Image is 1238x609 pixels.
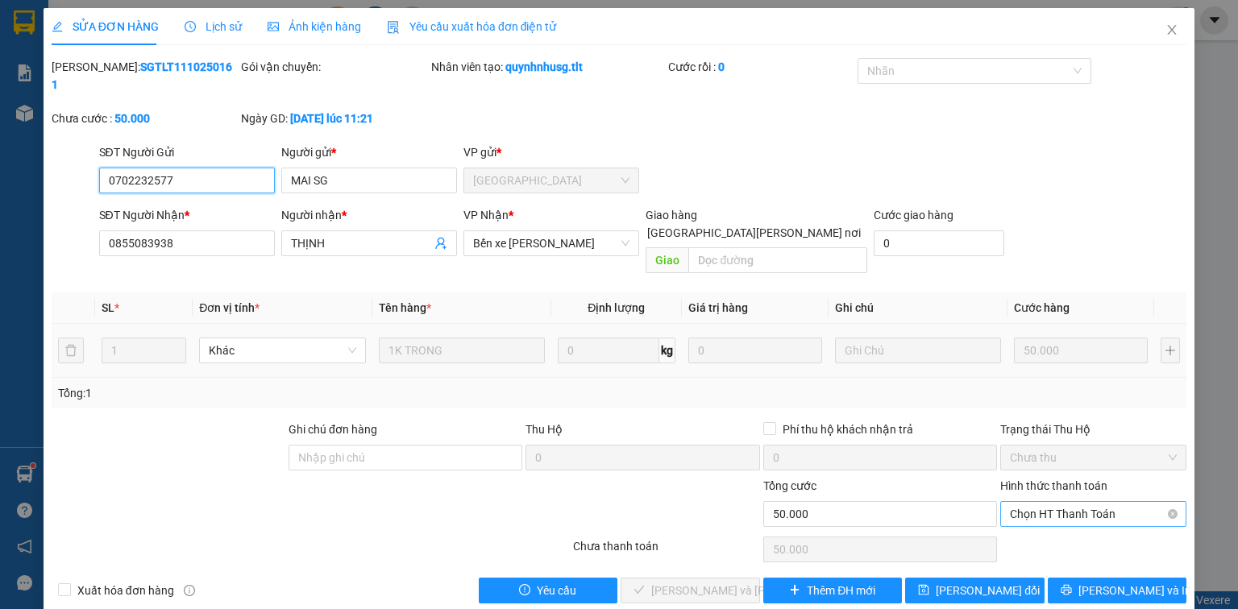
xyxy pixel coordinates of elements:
[1048,578,1187,603] button: printer[PERSON_NAME] và In
[473,168,629,193] span: Sài Gòn
[58,338,84,363] button: delete
[1010,502,1177,526] span: Chọn HT Thanh Toán
[379,338,545,363] input: VD: Bàn, Ghế
[387,21,400,34] img: icon
[789,584,800,597] span: plus
[659,338,675,363] span: kg
[526,423,563,436] span: Thu Hộ
[918,584,929,597] span: save
[621,578,760,603] button: check[PERSON_NAME] và [PERSON_NAME] hàng
[463,143,639,161] div: VP gửi
[185,21,196,32] span: clock-circle
[874,230,1004,256] input: Cước giao hàng
[52,20,159,33] span: SỬA ĐƠN HÀNG
[776,420,920,438] span: Phí thu hộ khách nhận trả
[102,301,114,314] span: SL
[936,582,1040,599] span: [PERSON_NAME] đổi
[807,582,875,599] span: Thêm ĐH mới
[1000,420,1186,438] div: Trạng thái Thu Hộ
[835,338,1001,363] input: Ghi Chú
[668,58,854,76] div: Cước rồi :
[905,578,1045,603] button: save[PERSON_NAME] đổi
[588,301,645,314] span: Định lượng
[387,20,557,33] span: Yêu cầu xuất hóa đơn điện tử
[537,582,576,599] span: Yêu cầu
[281,206,457,224] div: Người nhận
[290,112,373,125] b: [DATE] lúc 11:21
[641,224,867,242] span: [GEOGRAPHIC_DATA][PERSON_NAME] nơi
[209,338,355,362] span: Khác
[241,110,427,127] div: Ngày GD:
[1165,23,1178,36] span: close
[688,301,748,314] span: Giá trị hàng
[1014,338,1148,363] input: 0
[241,58,427,76] div: Gói vận chuyển:
[688,338,822,363] input: 0
[184,585,195,596] span: info-circle
[71,582,181,599] span: Xuất hóa đơn hàng
[1010,445,1177,470] span: Chưa thu
[473,231,629,255] span: Bến xe Tiền Giang
[289,445,522,470] input: Ghi chú đơn hàng
[99,143,275,161] div: SĐT Người Gửi
[9,115,394,158] div: Bến xe [PERSON_NAME]
[1161,338,1180,363] button: plus
[718,60,725,73] b: 0
[199,301,260,314] span: Đơn vị tính
[646,247,688,273] span: Giao
[52,21,63,32] span: edit
[268,21,279,32] span: picture
[505,60,583,73] b: quynhnhusg.tlt
[1061,584,1072,597] span: printer
[1078,582,1191,599] span: [PERSON_NAME] và In
[646,209,697,222] span: Giao hàng
[1168,509,1178,519] span: close-circle
[688,247,867,273] input: Dọc đường
[379,301,431,314] span: Tên hàng
[431,58,665,76] div: Nhân viên tạo:
[1149,8,1194,53] button: Close
[479,578,618,603] button: exclamation-circleYêu cầu
[434,237,447,250] span: user-add
[571,537,761,565] div: Chưa thanh toán
[463,209,509,222] span: VP Nhận
[763,578,903,603] button: plusThêm ĐH mới
[763,479,816,492] span: Tổng cước
[1014,301,1070,314] span: Cước hàng
[829,292,1007,324] th: Ghi chú
[52,58,238,93] div: [PERSON_NAME]:
[114,112,150,125] b: 50.000
[100,77,304,105] text: BXTG1210250015
[1000,479,1107,492] label: Hình thức thanh toán
[58,384,479,402] div: Tổng: 1
[99,206,275,224] div: SĐT Người Nhận
[52,60,232,91] b: SGTLT1110250161
[874,209,953,222] label: Cước giao hàng
[268,20,361,33] span: Ảnh kiện hàng
[281,143,457,161] div: Người gửi
[185,20,242,33] span: Lịch sử
[289,423,377,436] label: Ghi chú đơn hàng
[52,110,238,127] div: Chưa cước :
[519,584,530,597] span: exclamation-circle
